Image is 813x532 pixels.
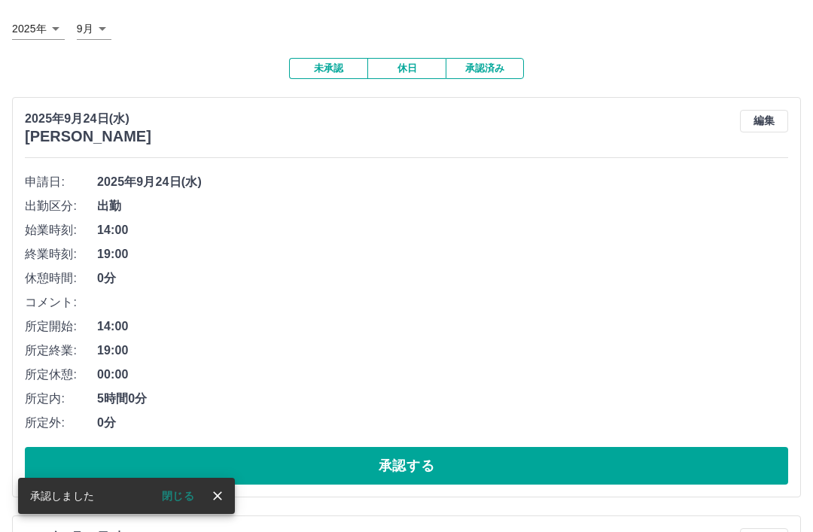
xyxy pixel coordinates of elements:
span: 所定内: [25,390,97,408]
button: 承認する [25,447,788,485]
div: 承認しました [30,482,94,509]
p: 2025年9月24日(水) [25,110,151,128]
span: 所定終業: [25,342,97,360]
span: 所定開始: [25,318,97,336]
span: 出勤 [97,197,788,215]
span: 終業時刻: [25,245,97,263]
span: 申請日: [25,173,97,191]
span: 19:00 [97,245,788,263]
button: close [206,485,229,507]
span: 14:00 [97,221,788,239]
span: 所定休憩: [25,366,97,384]
span: 2025年9月24日(水) [97,173,788,191]
span: 19:00 [97,342,788,360]
span: 5時間0分 [97,390,788,408]
span: 0分 [97,269,788,287]
span: 0分 [97,414,788,432]
span: 所定外: [25,414,97,432]
button: 閉じる [150,485,206,507]
div: 9月 [77,18,111,40]
button: 編集 [740,110,788,132]
button: 未承認 [289,58,367,79]
div: 2025年 [12,18,65,40]
span: 休憩時間: [25,269,97,287]
button: 承認済み [446,58,524,79]
span: コメント: [25,293,97,312]
span: 出勤区分: [25,197,97,215]
h3: [PERSON_NAME] [25,128,151,145]
button: 休日 [367,58,446,79]
span: 14:00 [97,318,788,336]
span: 00:00 [97,366,788,384]
span: 始業時刻: [25,221,97,239]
